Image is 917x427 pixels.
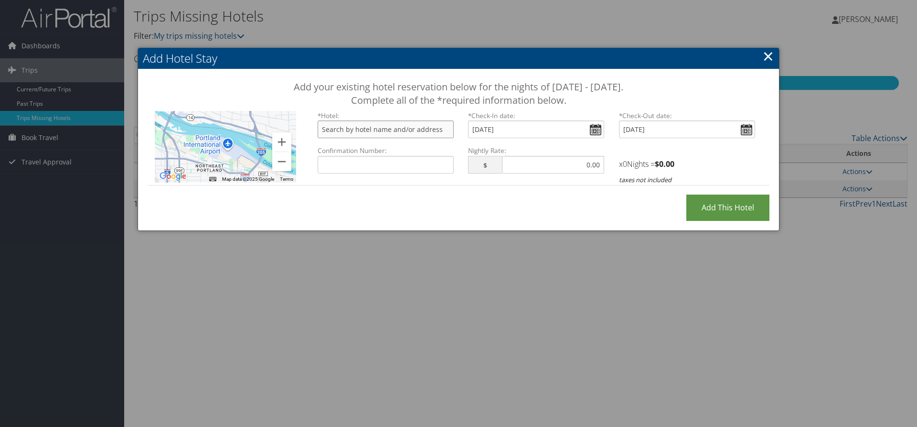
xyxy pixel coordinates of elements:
[280,176,293,182] a: Terms (opens in new tab)
[468,146,604,155] label: Nightly Rate:
[659,159,674,169] span: 0.00
[318,120,454,138] input: Search by hotel name and/or address
[468,111,604,120] label: Check-In date:
[655,159,674,169] strong: $
[181,80,736,107] h3: Add your existing hotel reservation below for the nights of [DATE] - [DATE]. Complete all of the ...
[623,159,627,169] span: 0
[138,48,779,69] h2: Add Hotel Stay
[619,111,755,120] label: Check-Out date:
[619,159,755,169] h4: x Nights =
[209,176,216,183] button: Keyboard shortcuts
[272,132,291,152] button: Zoom in
[318,111,454,120] label: *Hotel:
[686,195,769,221] input: Add this Hotel
[468,156,502,174] span: $
[502,156,604,174] input: 0.00
[619,175,672,184] i: taxes not included
[763,46,774,66] a: ×
[318,146,454,155] label: Confirmation Number:
[222,176,274,182] span: Map data ©2025 Google
[157,170,189,183] a: Open this area in Google Maps (opens a new window)
[157,170,189,183] img: Google
[272,152,291,171] button: Zoom out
